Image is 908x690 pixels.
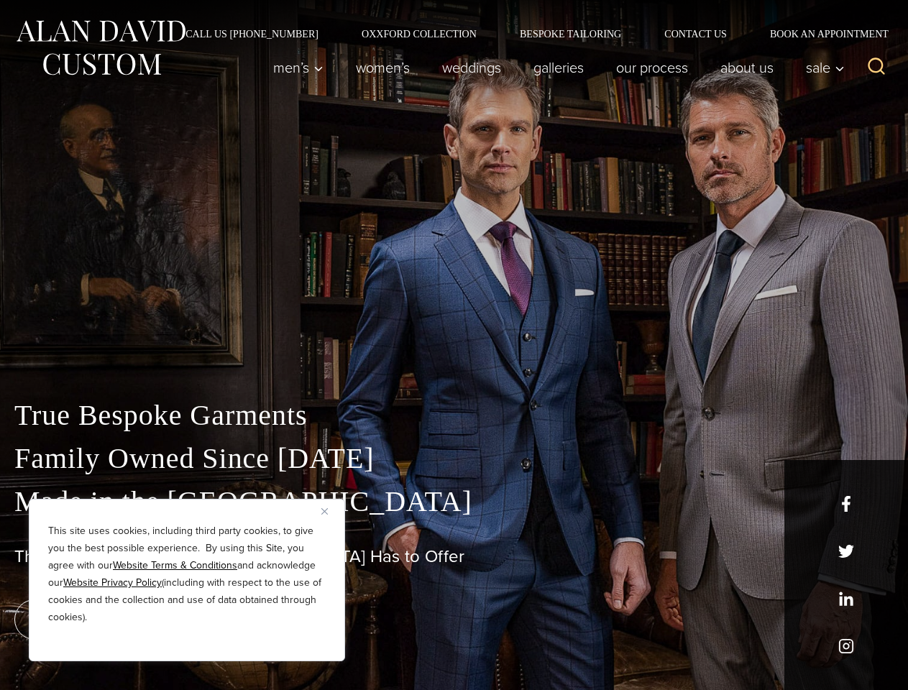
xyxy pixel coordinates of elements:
button: Close [321,502,339,520]
a: Bespoke Tailoring [498,29,643,39]
p: True Bespoke Garments Family Owned Since [DATE] Made in the [GEOGRAPHIC_DATA] [14,394,894,523]
h1: The Best Custom Suits [GEOGRAPHIC_DATA] Has to Offer [14,546,894,567]
a: book an appointment [14,599,216,640]
a: Book an Appointment [748,29,894,39]
button: View Search Form [859,50,894,85]
a: Oxxford Collection [340,29,498,39]
nav: Secondary Navigation [164,29,894,39]
a: About Us [705,53,790,82]
a: Women’s [340,53,426,82]
a: Galleries [518,53,600,82]
span: Sale [806,60,845,75]
img: Alan David Custom [14,16,187,80]
a: Our Process [600,53,705,82]
a: Website Privacy Policy [63,575,162,590]
p: This site uses cookies, including third party cookies, to give you the best possible experience. ... [48,523,326,626]
img: Close [321,508,328,515]
a: weddings [426,53,518,82]
a: Call Us [PHONE_NUMBER] [164,29,340,39]
a: Website Terms & Conditions [113,558,237,573]
a: Contact Us [643,29,748,39]
nav: Primary Navigation [257,53,853,82]
span: Men’s [273,60,324,75]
